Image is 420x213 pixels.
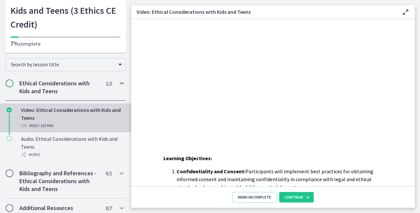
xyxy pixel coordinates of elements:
[106,79,112,87] span: 1 / 2
[238,195,271,200] span: Mark Incomplete
[39,122,53,130] span: · 163 min
[284,195,303,200] span: Continue
[131,7,415,139] iframe: Video Lesson
[21,135,123,159] div: Audio: Ethical Considerations with Kids and Teens
[232,192,277,202] button: Mark Incomplete
[177,168,245,175] strong: Confidentiality and Consent:
[163,155,212,161] span: Learning Objectives:
[7,107,12,113] i: Completed
[106,204,112,212] span: 0 / 7
[136,8,391,16] h3: Video: Ethical Considerations with Kids and Teens
[21,122,123,130] div: Video
[19,79,99,95] h2: Ethical Considerations with Kids and Teens
[279,192,314,202] button: Continue
[177,168,373,190] span: Participants will implement best practices for obtaining informed consent and maintaining confide...
[10,40,19,47] span: 7%
[19,169,99,193] h2: Bibliography and References - Ethical Considerations with Kids and Teens
[106,169,112,177] span: 0 / 1
[10,40,121,48] p: complete
[21,106,123,130] div: Video: Ethical Considerations with Kids and Teens
[21,151,123,159] div: Audio
[5,58,126,71] div: Search by lesson title
[11,61,115,68] span: Search by lesson title
[19,204,99,212] h2: Additional Resources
